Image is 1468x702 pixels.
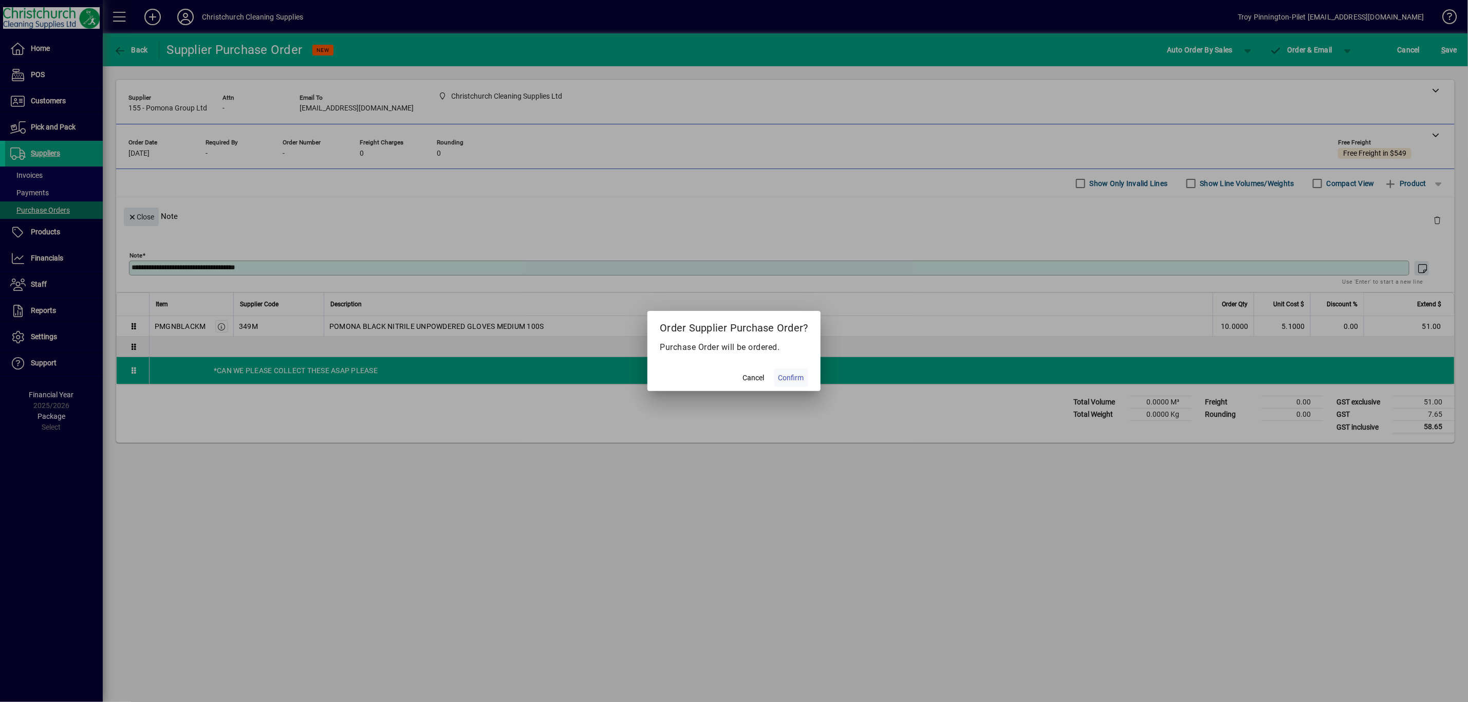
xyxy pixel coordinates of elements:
h2: Order Supplier Purchase Order? [647,311,821,341]
button: Cancel [737,368,770,387]
span: Cancel [743,373,765,383]
span: Confirm [778,373,804,383]
button: Confirm [774,368,808,387]
p: Purchase Order will be ordered. [660,341,808,354]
